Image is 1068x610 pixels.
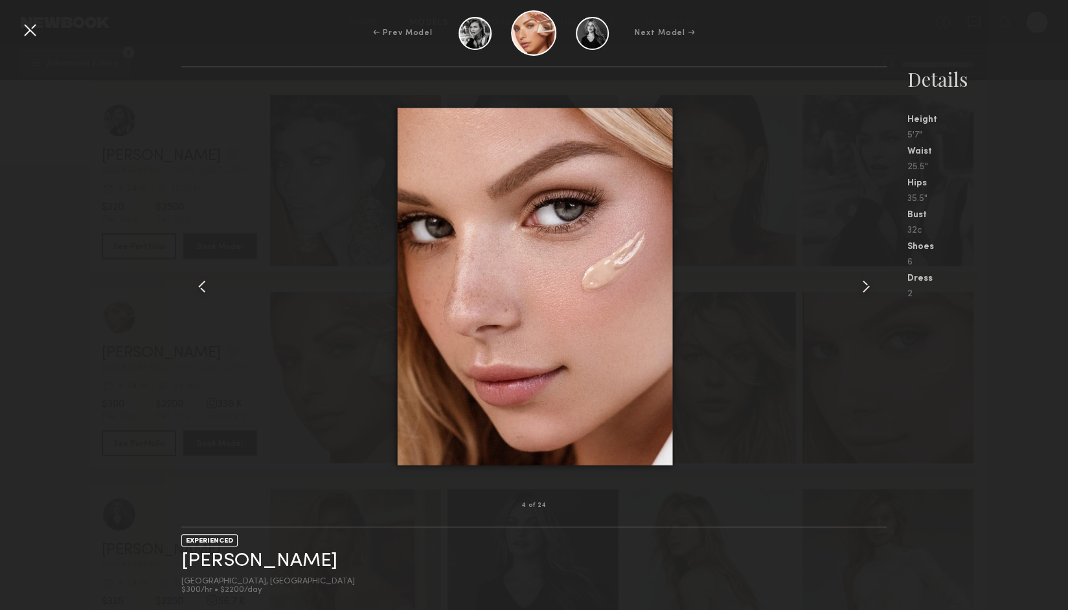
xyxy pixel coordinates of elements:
div: [GEOGRAPHIC_DATA], [GEOGRAPHIC_DATA] [181,578,355,586]
div: ← Prev Model [373,27,433,39]
div: Bust [907,211,1068,220]
div: Details [907,66,1068,92]
div: Dress [907,274,1068,283]
div: 2 [907,290,1068,299]
div: 5'7" [907,131,1068,140]
div: EXPERIENCED [181,534,238,546]
div: Height [907,115,1068,124]
div: Next Model → [635,27,695,39]
div: 4 of 24 [521,502,547,509]
div: 6 [907,258,1068,267]
a: [PERSON_NAME] [181,551,337,571]
div: Shoes [907,242,1068,252]
div: Hips [907,179,1068,188]
div: 35.5" [907,194,1068,204]
div: 25.5" [907,163,1068,172]
div: $300/hr • $2200/day [181,586,355,594]
div: Waist [907,147,1068,156]
div: 32c [907,226,1068,235]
